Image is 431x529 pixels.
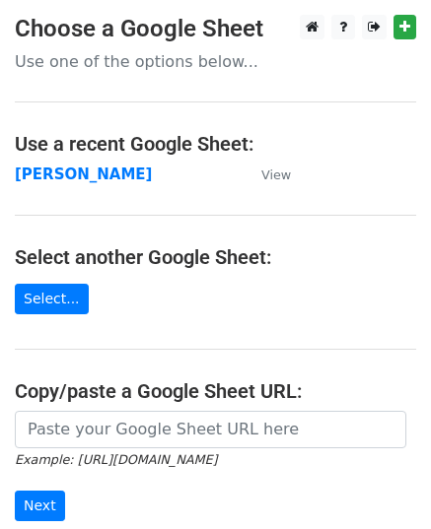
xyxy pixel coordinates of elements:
[15,132,416,156] h4: Use a recent Google Sheet:
[15,51,416,72] p: Use one of the options below...
[15,245,416,269] h4: Select another Google Sheet:
[15,379,416,403] h4: Copy/paste a Google Sheet URL:
[242,165,291,183] a: View
[15,491,65,521] input: Next
[15,284,89,314] a: Select...
[15,15,416,43] h3: Choose a Google Sheet
[15,452,217,467] small: Example: [URL][DOMAIN_NAME]
[15,411,406,448] input: Paste your Google Sheet URL here
[15,165,152,183] a: [PERSON_NAME]
[261,167,291,182] small: View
